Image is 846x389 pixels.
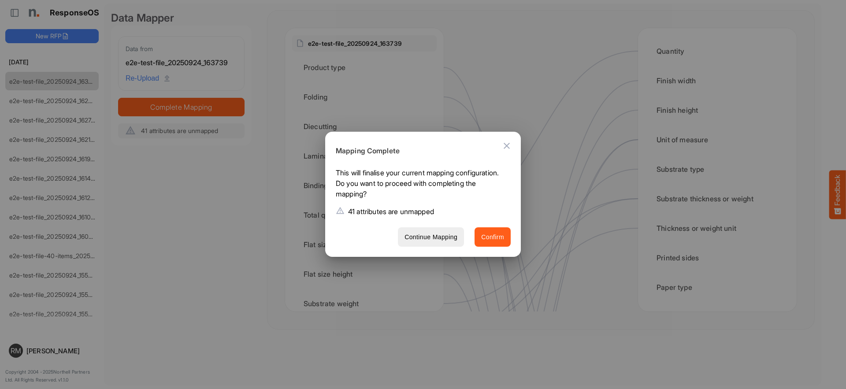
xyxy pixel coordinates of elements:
[481,232,504,243] span: Confirm
[336,167,504,203] p: This will finalise your current mapping configuration. Do you want to proceed with completing the...
[496,135,517,156] button: Close dialog
[398,227,464,247] button: Continue Mapping
[404,232,457,243] span: Continue Mapping
[348,206,434,217] p: 41 attributes are unmapped
[475,227,511,247] button: Confirm
[336,145,504,157] h6: Mapping Complete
